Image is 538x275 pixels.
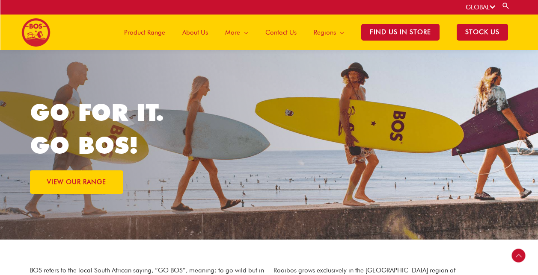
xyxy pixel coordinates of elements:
[109,15,517,50] nav: Site Navigation
[457,24,508,41] span: STOCK US
[265,20,297,45] span: Contact Us
[174,15,217,50] a: About Us
[30,170,123,194] a: VIEW OUR RANGE
[21,18,51,47] img: BOS logo finals-200px
[361,24,440,41] span: Find Us in Store
[305,15,353,50] a: Regions
[257,15,305,50] a: Contact Us
[217,15,257,50] a: More
[448,15,517,50] a: STOCK US
[353,15,448,50] a: Find Us in Store
[502,2,510,10] a: Search button
[124,20,165,45] span: Product Range
[225,20,240,45] span: More
[47,179,106,185] span: VIEW OUR RANGE
[314,20,336,45] span: Regions
[30,96,269,162] h1: GO FOR IT. GO BOS!
[466,3,495,11] a: GLOBAL
[182,20,208,45] span: About Us
[116,15,174,50] a: Product Range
